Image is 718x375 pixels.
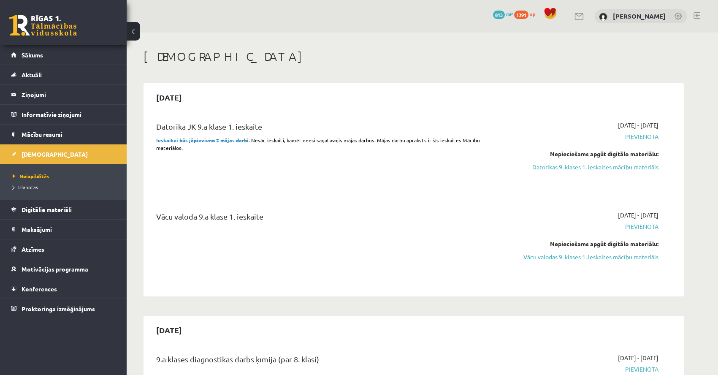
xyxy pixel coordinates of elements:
[22,206,72,213] span: Digitālie materiāli
[499,222,658,231] span: Pievienota
[499,132,658,141] span: Pievienota
[530,11,535,17] span: xp
[22,285,57,293] span: Konferences
[13,184,38,190] span: Izlabotās
[9,15,77,36] a: Rīgas 1. Tālmācības vidusskola
[11,85,116,104] a: Ziņojumi
[22,245,44,253] span: Atzīmes
[156,137,480,151] span: . Nesāc ieskaiti, kamēr neesi sagatavojis mājas darbus. Mājas darbu apraksts ir šīs ieskaites Māc...
[499,163,658,171] a: Datorikas 9. klases 1. ieskaites mācību materiāls
[493,11,513,17] a: 813 mP
[11,144,116,164] a: [DEMOGRAPHIC_DATA]
[22,130,62,138] span: Mācību resursi
[144,49,684,64] h1: [DEMOGRAPHIC_DATA]
[156,211,487,226] div: Vācu valoda 9.a klase 1. ieskaite
[156,121,487,136] div: Datorika JK 9.a klase 1. ieskaite
[22,71,42,79] span: Aktuāli
[499,253,658,261] a: Vācu valodas 9. klases 1. ieskaites mācību materiāls
[618,211,658,220] span: [DATE] - [DATE]
[22,150,88,158] span: [DEMOGRAPHIC_DATA]
[156,353,487,369] div: 9.a klases diagnostikas darbs ķīmijā (par 8. klasi)
[156,137,249,144] strong: Ieskaitei būs jāpievieno 2 mājas darbi
[506,11,513,17] span: mP
[13,173,49,179] span: Neizpildītās
[599,13,607,21] img: Diāna Bistrjakova
[493,11,505,19] span: 813
[11,259,116,279] a: Motivācijas programma
[22,51,43,59] span: Sākums
[618,121,658,130] span: [DATE] - [DATE]
[499,239,658,248] div: Nepieciešams apgūt digitālo materiālu:
[11,299,116,318] a: Proktoringa izmēģinājums
[22,265,88,273] span: Motivācijas programma
[618,353,658,362] span: [DATE] - [DATE]
[11,200,116,219] a: Digitālie materiāli
[22,85,116,104] legend: Ziņojumi
[514,11,528,19] span: 1391
[11,279,116,299] a: Konferences
[11,220,116,239] a: Maksājumi
[11,65,116,84] a: Aktuāli
[13,172,118,180] a: Neizpildītās
[148,320,190,340] h2: [DATE]
[22,105,116,124] legend: Informatīvie ziņojumi
[22,305,95,312] span: Proktoringa izmēģinājums
[514,11,539,17] a: 1391 xp
[11,45,116,65] a: Sākums
[499,365,658,374] span: Pievienota
[613,12,666,20] a: [PERSON_NAME]
[499,149,658,158] div: Nepieciešams apgūt digitālo materiālu:
[11,239,116,259] a: Atzīmes
[11,105,116,124] a: Informatīvie ziņojumi
[22,220,116,239] legend: Maksājumi
[11,125,116,144] a: Mācību resursi
[13,183,118,191] a: Izlabotās
[148,87,190,107] h2: [DATE]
